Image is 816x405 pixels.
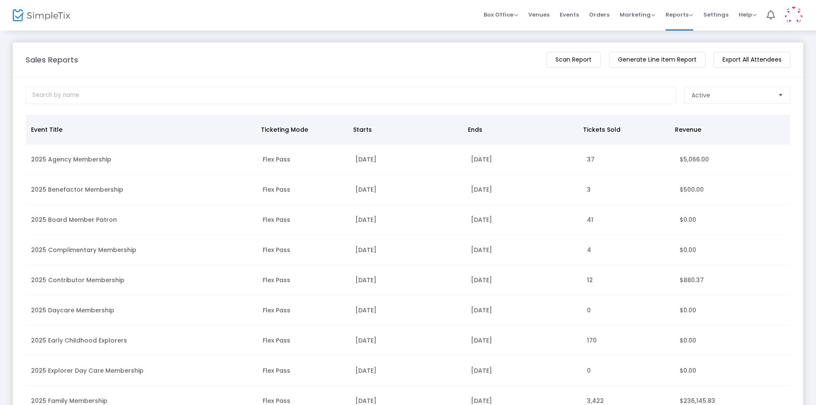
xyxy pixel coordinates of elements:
th: Tickets Sold [578,115,670,144]
td: $0.00 [674,326,790,356]
td: 0 [582,295,674,326]
span: Events [560,4,579,25]
td: Flex Pass [258,205,350,235]
td: $0.00 [674,356,790,386]
td: Flex Pass [258,265,350,295]
span: Marketing [620,11,655,19]
span: Orders [589,4,609,25]
td: $0.00 [674,295,790,326]
input: Search by name [25,87,676,104]
td: [DATE] [466,205,581,235]
td: 0 [582,356,674,386]
td: [DATE] [350,356,466,386]
td: 4 [582,235,674,265]
td: 170 [582,326,674,356]
span: Reports [666,11,693,19]
td: [DATE] [466,144,581,175]
td: $880.37 [674,265,790,295]
span: Active [691,91,710,99]
td: [DATE] [466,326,581,356]
td: Flex Pass [258,175,350,205]
span: Box Office [484,11,518,19]
td: [DATE] [466,295,581,326]
td: Flex Pass [258,326,350,356]
m-button: Scan Report [547,52,601,68]
span: Venues [528,4,550,25]
td: 2025 Contributor Membership [26,265,258,295]
m-button: Generate Line Item Report [609,52,705,68]
td: 12 [582,265,674,295]
td: $5,066.00 [674,144,790,175]
td: [DATE] [350,205,466,235]
span: Help [739,11,756,19]
td: 2025 Benefactor Membership [26,175,258,205]
th: Ends [463,115,578,144]
td: 2025 Board Member Patron [26,205,258,235]
td: 41 [582,205,674,235]
td: 2025 Early Childhood Explorers [26,326,258,356]
td: [DATE] [350,265,466,295]
td: [DATE] [350,326,466,356]
td: Flex Pass [258,295,350,326]
td: Flex Pass [258,356,350,386]
td: [DATE] [466,235,581,265]
td: 2025 Explorer Day Care Membership [26,356,258,386]
td: Flex Pass [258,235,350,265]
button: Select [775,87,787,103]
th: Starts [348,115,463,144]
td: 2025 Agency Membership [26,144,258,175]
td: [DATE] [350,144,466,175]
m-button: Export All Attendees [714,52,790,68]
span: Settings [703,4,728,25]
td: $500.00 [674,175,790,205]
td: [DATE] [350,235,466,265]
td: [DATE] [350,175,466,205]
td: [DATE] [350,295,466,326]
td: $0.00 [674,205,790,235]
td: 37 [582,144,674,175]
span: Revenue [675,125,701,134]
td: 2025 Complimentary Membership [26,235,258,265]
td: 2025 Daycare Membership [26,295,258,326]
td: [DATE] [466,175,581,205]
td: [DATE] [466,265,581,295]
td: $0.00 [674,235,790,265]
td: [DATE] [466,356,581,386]
th: Ticketing Mode [256,115,348,144]
td: Flex Pass [258,144,350,175]
th: Event Title [26,115,256,144]
td: 3 [582,175,674,205]
m-panel-title: Sales Reports [25,54,78,65]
